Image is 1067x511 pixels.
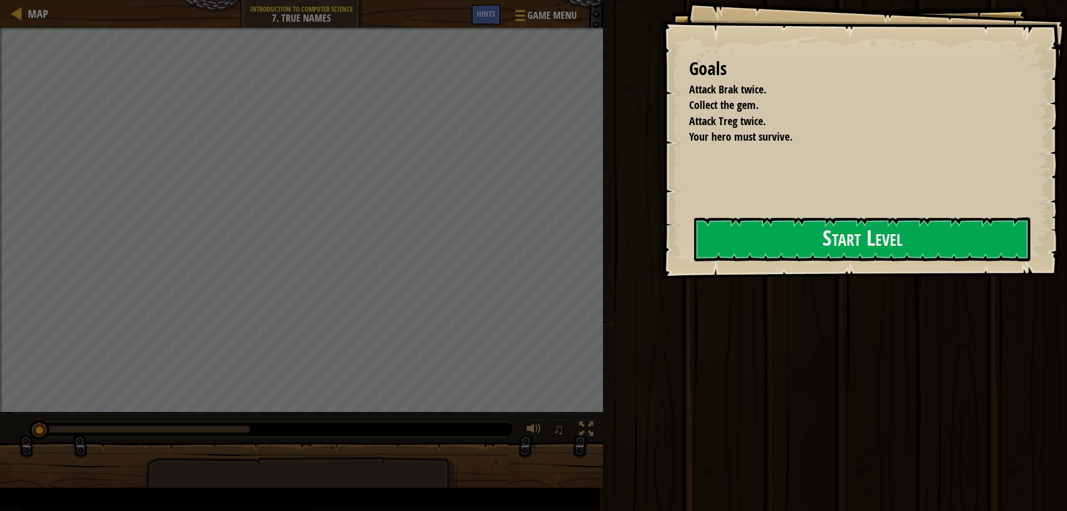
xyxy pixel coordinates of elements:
[675,82,1025,98] li: Attack Brak twice.
[506,4,584,31] button: Game Menu
[551,419,570,442] button: ♫
[22,6,48,21] a: Map
[553,421,564,438] span: ♫
[675,97,1025,113] li: Collect the gem.
[523,419,545,442] button: Adjust volume
[527,8,577,23] span: Game Menu
[694,217,1030,261] button: Start Level
[689,113,766,128] span: Attack Treg twice.
[675,113,1025,130] li: Attack Treg twice.
[477,8,495,19] span: Hints
[575,419,597,442] button: Toggle fullscreen
[675,129,1025,145] li: Your hero must survive.
[689,82,766,97] span: Attack Brak twice.
[28,6,48,21] span: Map
[689,129,792,144] span: Your hero must survive.
[689,97,759,112] span: Collect the gem.
[689,56,1028,82] div: Goals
